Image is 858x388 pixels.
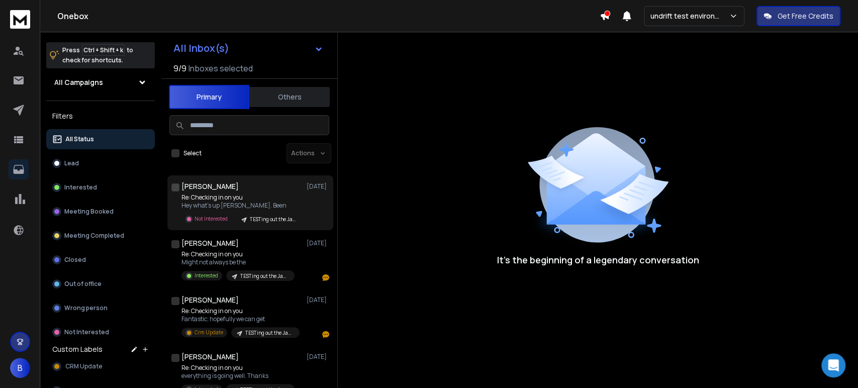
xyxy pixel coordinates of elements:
[64,183,97,191] p: Interested
[181,202,302,210] p: Hey what's up [PERSON_NAME]. Been
[307,182,329,190] p: [DATE]
[62,45,133,65] p: Press to check for shortcuts.
[64,328,109,336] p: Not Interested
[46,177,155,198] button: Interested
[65,362,102,370] span: CRM Update
[10,10,30,29] img: logo
[821,353,845,377] div: Open Intercom Messenger
[54,77,103,87] h1: All Campaigns
[188,62,253,74] h3: Inboxes selected
[46,226,155,246] button: Meeting Completed
[307,296,329,304] p: [DATE]
[46,72,155,92] button: All Campaigns
[181,238,239,248] h1: [PERSON_NAME]
[10,358,30,378] button: B
[181,181,239,191] h1: [PERSON_NAME]
[181,258,295,266] p: Might not always be the
[46,274,155,294] button: Out of office
[57,10,600,22] h1: Onebox
[173,62,186,74] span: 9 / 9
[181,315,300,323] p: Fantastic; hopefully we can get
[249,86,330,108] button: Others
[173,43,229,53] h1: All Inbox(s)
[181,295,239,305] h1: [PERSON_NAME]
[64,232,124,240] p: Meeting Completed
[169,85,249,109] button: Primary
[181,307,300,315] p: Re: Checking in on you
[46,356,155,376] button: CRM Update
[183,149,202,157] label: Select
[46,109,155,123] h3: Filters
[46,250,155,270] button: Closed
[64,280,102,288] p: Out of office
[195,329,223,336] p: Crm Update
[46,202,155,222] button: Meeting Booked
[46,322,155,342] button: Not Interested
[307,353,329,361] p: [DATE]
[240,272,289,280] p: TESTing out the Jams
[181,372,295,380] p: everything is going well. Thanks
[82,44,125,56] span: Ctrl + Shift + k
[650,11,729,21] p: undrift test environment
[46,129,155,149] button: All Status
[165,38,331,58] button: All Inbox(s)
[52,344,103,354] h3: Custom Labels
[245,329,294,337] p: TESTing out the Jams
[195,272,218,279] p: Interested
[64,304,108,312] p: Wrong person
[65,135,94,143] p: All Status
[64,256,86,264] p: Closed
[46,153,155,173] button: Lead
[64,208,114,216] p: Meeting Booked
[778,11,833,21] p: Get Free Credits
[46,298,155,318] button: Wrong person
[195,215,228,223] p: Not Interested
[181,352,239,362] h1: [PERSON_NAME]
[181,250,295,258] p: Re: Checking in on you
[756,6,840,26] button: Get Free Credits
[64,159,79,167] p: Lead
[250,216,298,223] p: TESTing out the Jams
[307,239,329,247] p: [DATE]
[181,193,302,202] p: Re: Checking in on you
[181,364,295,372] p: Re: Checking in on you
[497,253,699,267] p: It’s the beginning of a legendary conversation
